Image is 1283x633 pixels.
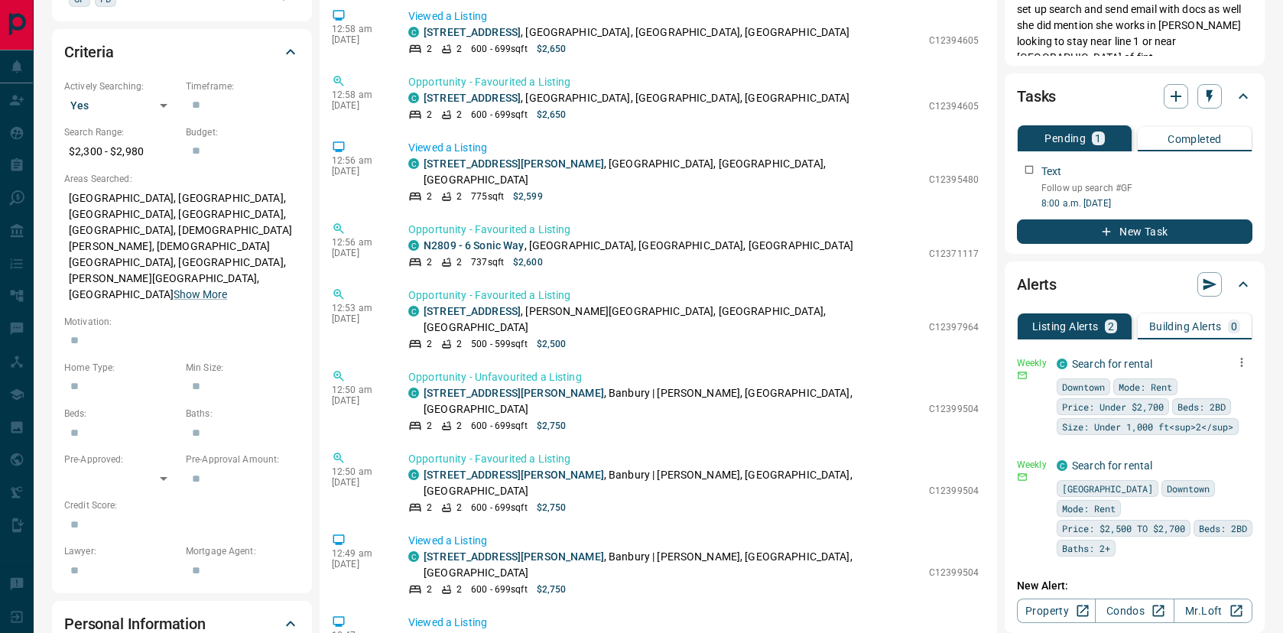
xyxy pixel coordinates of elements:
[537,501,567,515] p: $2,750
[1167,481,1210,496] span: Downtown
[64,34,300,70] div: Criteria
[537,108,567,122] p: $2,650
[64,93,178,118] div: Yes
[64,453,178,466] p: Pre-Approved:
[929,402,979,416] p: C12399504
[1119,379,1172,394] span: Mode: Rent
[1041,196,1252,210] p: 8:00 a.m. [DATE]
[513,255,543,269] p: $2,600
[408,306,419,316] div: condos.ca
[1231,321,1237,332] p: 0
[424,239,525,252] a: N2809 - 6 Sonic Way
[408,388,419,398] div: condos.ca
[408,140,979,156] p: Viewed a Listing
[64,40,114,64] h2: Criteria
[1017,356,1048,370] p: Weekly
[513,190,543,203] p: $2,599
[1017,219,1252,244] button: New Task
[1017,599,1096,623] a: Property
[332,313,385,324] p: [DATE]
[408,469,419,480] div: condos.ca
[408,222,979,238] p: Opportunity - Favourited a Listing
[427,501,432,515] p: 2
[424,387,604,399] a: [STREET_ADDRESS][PERSON_NAME]
[471,501,527,515] p: 600 - 699 sqft
[929,320,979,334] p: C12397964
[471,337,527,351] p: 500 - 599 sqft
[1108,321,1114,332] p: 2
[1041,181,1252,195] p: Follow up search #GF
[537,337,567,351] p: $2,500
[174,287,227,303] button: Show More
[471,42,527,56] p: 600 - 699 sqft
[332,248,385,258] p: [DATE]
[424,550,604,563] a: [STREET_ADDRESS][PERSON_NAME]
[1149,321,1222,332] p: Building Alerts
[929,173,979,187] p: C12395480
[64,125,178,139] p: Search Range:
[1072,358,1152,370] a: Search for rental
[471,255,504,269] p: 737 sqft
[1199,521,1247,536] span: Beds: 2BD
[424,238,853,254] p: , [GEOGRAPHIC_DATA], [GEOGRAPHIC_DATA], [GEOGRAPHIC_DATA]
[408,8,979,24] p: Viewed a Listing
[1174,599,1252,623] a: Mr.Loft
[456,108,462,122] p: 2
[424,549,921,581] p: , Banbury | [PERSON_NAME], [GEOGRAPHIC_DATA], [GEOGRAPHIC_DATA]
[424,92,521,104] a: [STREET_ADDRESS]
[332,237,385,248] p: 12:56 am
[186,80,300,93] p: Timeframe:
[1062,521,1185,536] span: Price: $2,500 TO $2,700
[427,190,432,203] p: 2
[1017,266,1252,303] div: Alerts
[332,89,385,100] p: 12:58 am
[424,24,850,41] p: , [GEOGRAPHIC_DATA], [GEOGRAPHIC_DATA], [GEOGRAPHIC_DATA]
[456,255,462,269] p: 2
[929,99,979,113] p: C12394605
[186,453,300,466] p: Pre-Approval Amount:
[1062,501,1116,516] span: Mode: Rent
[1072,459,1152,472] a: Search for rental
[929,247,979,261] p: C12371117
[427,108,432,122] p: 2
[332,100,385,111] p: [DATE]
[1062,399,1164,414] span: Price: Under $2,700
[424,156,921,188] p: , [GEOGRAPHIC_DATA], [GEOGRAPHIC_DATA], [GEOGRAPHIC_DATA]
[1062,379,1105,394] span: Downtown
[332,24,385,34] p: 12:58 am
[408,369,979,385] p: Opportunity - Unfavourited a Listing
[408,551,419,562] div: condos.ca
[424,26,521,38] a: [STREET_ADDRESS]
[408,240,419,251] div: condos.ca
[64,172,300,186] p: Areas Searched:
[929,484,979,498] p: C12399504
[1177,399,1226,414] span: Beds: 2BD
[1095,133,1101,144] p: 1
[471,419,527,433] p: 600 - 699 sqft
[64,361,178,375] p: Home Type:
[427,419,432,433] p: 2
[427,255,432,269] p: 2
[1062,540,1110,556] span: Baths: 2+
[424,304,921,336] p: , [PERSON_NAME][GEOGRAPHIC_DATA], [GEOGRAPHIC_DATA], [GEOGRAPHIC_DATA]
[1017,578,1252,594] p: New Alert:
[1017,370,1028,381] svg: Email
[1017,458,1048,472] p: Weekly
[471,108,527,122] p: 600 - 699 sqft
[929,34,979,47] p: C12394605
[1032,321,1099,332] p: Listing Alerts
[408,27,419,37] div: condos.ca
[186,407,300,420] p: Baths:
[408,158,419,169] div: condos.ca
[1017,472,1028,482] svg: Email
[332,385,385,395] p: 12:50 am
[408,74,979,90] p: Opportunity - Favourited a Listing
[427,337,432,351] p: 2
[64,139,178,164] p: $2,300 - $2,980
[332,548,385,559] p: 12:49 am
[456,419,462,433] p: 2
[64,498,300,512] p: Credit Score:
[1017,84,1056,109] h2: Tasks
[64,80,178,93] p: Actively Searching:
[1095,599,1174,623] a: Condos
